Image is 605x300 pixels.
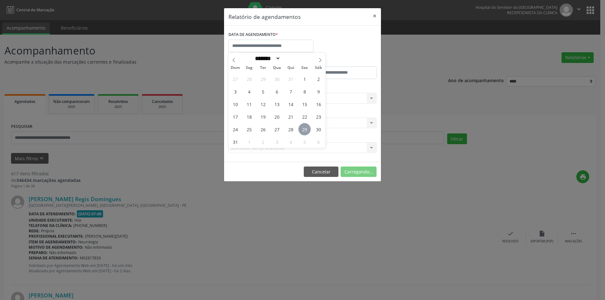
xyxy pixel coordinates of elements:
button: Cancelar [304,167,338,177]
span: Agosto 14, 2025 [285,98,297,110]
span: Qua [270,66,284,70]
span: Setembro 2, 2025 [257,136,269,148]
span: Setembro 5, 2025 [298,136,311,148]
span: Setembro 1, 2025 [243,136,255,148]
span: Agosto 29, 2025 [298,123,311,135]
span: Agosto 9, 2025 [312,85,325,98]
span: Julho 29, 2025 [257,73,269,85]
span: Agosto 23, 2025 [312,110,325,123]
span: Agosto 25, 2025 [243,123,255,135]
span: Agosto 27, 2025 [271,123,283,135]
span: Sex [298,66,312,70]
span: Julho 30, 2025 [271,73,283,85]
select: Month [253,55,280,62]
span: Agosto 7, 2025 [285,85,297,98]
span: Agosto 18, 2025 [243,110,255,123]
span: Agosto 31, 2025 [229,136,241,148]
span: Agosto 10, 2025 [229,98,241,110]
span: Agosto 3, 2025 [229,85,241,98]
h5: Relatório de agendamentos [228,13,301,21]
span: Agosto 24, 2025 [229,123,241,135]
span: Agosto 19, 2025 [257,110,269,123]
span: Sáb [312,66,326,70]
span: Agosto 6, 2025 [271,85,283,98]
span: Agosto 20, 2025 [271,110,283,123]
span: Julho 28, 2025 [243,73,255,85]
span: Agosto 1, 2025 [298,73,311,85]
span: Agosto 2, 2025 [312,73,325,85]
span: Agosto 8, 2025 [298,85,311,98]
span: Setembro 6, 2025 [312,136,325,148]
span: Julho 31, 2025 [285,73,297,85]
span: Agosto 13, 2025 [271,98,283,110]
span: Setembro 3, 2025 [271,136,283,148]
span: Agosto 15, 2025 [298,98,311,110]
span: Qui [284,66,298,70]
span: Agosto 21, 2025 [285,110,297,123]
button: Carregando... [341,167,377,177]
span: Agosto 4, 2025 [243,85,255,98]
span: Seg [242,66,256,70]
span: Agosto 30, 2025 [312,123,325,135]
span: Agosto 5, 2025 [257,85,269,98]
span: Agosto 26, 2025 [257,123,269,135]
span: Julho 27, 2025 [229,73,241,85]
button: Close [368,8,381,24]
span: Agosto 17, 2025 [229,110,241,123]
span: Agosto 11, 2025 [243,98,255,110]
span: Agosto 16, 2025 [312,98,325,110]
span: Ter [256,66,270,70]
input: Year [280,55,301,62]
label: ATÉ [304,57,377,66]
span: Setembro 4, 2025 [285,136,297,148]
label: DATA DE AGENDAMENTO [228,30,278,40]
span: Agosto 28, 2025 [285,123,297,135]
span: Agosto 22, 2025 [298,110,311,123]
span: Agosto 12, 2025 [257,98,269,110]
span: Dom [228,66,242,70]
